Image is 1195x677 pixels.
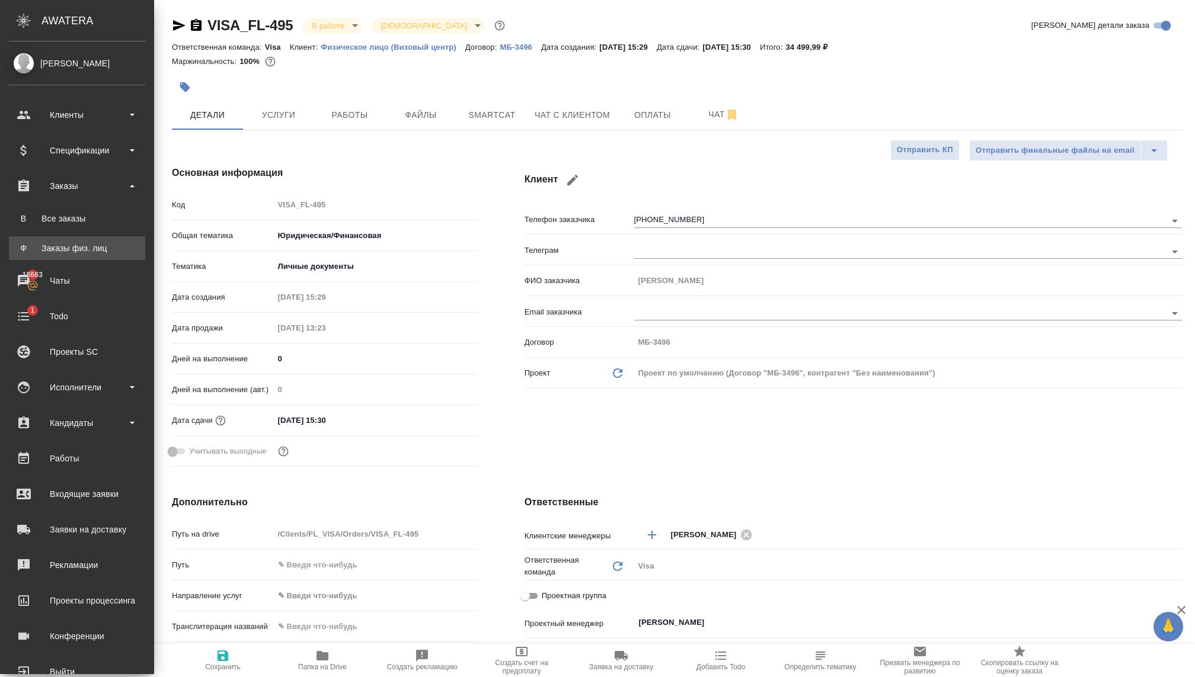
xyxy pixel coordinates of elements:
[172,291,274,303] p: Дата создания
[274,525,477,543] input: Пустое поле
[205,663,241,671] span: Сохранить
[3,479,151,509] a: Входящие заявки
[9,627,145,645] div: Конференции
[278,590,463,602] div: ✎ Введи что-нибудь
[535,108,610,123] span: Чат с клиентом
[274,288,378,306] input: Пустое поле
[464,108,520,123] span: Smartcat
[9,556,145,574] div: Рекламации
[1167,243,1183,260] button: Open
[9,521,145,538] div: Заявки на доставку
[525,554,611,578] p: Ответственная команда
[23,304,41,316] span: 1
[599,43,657,52] p: [DATE] 15:29
[378,21,471,31] button: [DEMOGRAPHIC_DATA]
[172,590,274,602] p: Направление услуг
[870,644,970,677] button: Призвать менеджера по развитию
[189,445,267,457] span: Учитывать выходные
[274,556,477,573] input: ✎ Введи что-нибудь
[9,106,145,124] div: Клиенты
[274,226,477,246] div: Юридическая/Финансовая
[273,644,372,677] button: Папка на Drive
[290,43,321,52] p: Клиент:
[696,663,745,671] span: Добавить Todo
[525,245,634,256] p: Телеграм
[1175,534,1178,536] button: Open
[15,213,139,224] div: Все заказы
[897,143,953,157] span: Отправить КП
[1031,20,1149,31] span: [PERSON_NAME] детали заказа
[525,336,634,348] p: Договор
[1167,305,1183,322] button: Open
[3,301,151,331] a: 1Todo
[969,140,1141,161] button: Отправить финальные файлы на email
[472,644,571,677] button: Создать счет на предоплату
[250,108,307,123] span: Услуги
[207,17,293,33] a: VISA_FL-495
[15,242,139,254] div: Заказы физ. лиц
[172,415,213,426] p: Дата сдачи
[274,319,378,336] input: Пустое поле
[500,41,541,52] a: МБ-3496
[525,495,1182,509] h4: Ответственные
[9,378,145,396] div: Исполнители
[372,18,485,34] div: В работе
[3,266,151,296] a: 16663Чаты
[3,550,151,580] a: Рекламации
[387,663,458,671] span: Создать рекламацию
[303,18,362,34] div: В работе
[492,18,507,33] button: Доп статусы указывают на важность/срочность заказа
[172,74,198,100] button: Добавить тэг
[784,663,856,671] span: Определить тематику
[172,166,477,180] h4: Основная информация
[589,663,653,671] span: Заявка на доставку
[877,659,963,675] span: Призвать менеджера по развитию
[525,530,634,542] p: Клиентские менеджеры
[189,18,203,33] button: Скопировать ссылку
[321,108,378,123] span: Работы
[541,43,599,52] p: Дата создания:
[634,333,1182,351] input: Пустое поле
[479,659,564,675] span: Создать счет на предоплату
[657,43,702,52] p: Дата сдачи:
[9,272,145,290] div: Чаты
[890,140,960,161] button: Отправить КП
[274,381,477,398] input: Пустое поле
[525,618,634,630] p: Проектный менеджер
[500,43,541,52] p: МБ-3496
[525,306,634,318] p: Email заказчика
[525,166,1182,194] h4: Клиент
[309,21,348,31] button: В работе
[542,590,606,602] span: Проектная группа
[274,586,477,606] div: ✎ Введи что-нибудь
[274,196,477,213] input: Пустое поле
[298,663,347,671] span: Папка на Drive
[9,142,145,159] div: Спецификации
[274,618,477,635] input: ✎ Введи что-нибудь
[9,236,145,260] a: ФЗаказы физ. лиц
[785,43,836,52] p: 34 499,99 ₽
[172,621,274,633] p: Транслитерация названий
[172,18,186,33] button: Скопировать ссылку для ЯМессенджера
[3,621,151,651] a: Конференции
[671,644,771,677] button: Добавить Todo
[760,43,785,52] p: Итого:
[1154,612,1183,641] button: 🙏
[970,644,1069,677] button: Скопировать ссылку на оценку заказа
[172,43,265,52] p: Ответственная команда:
[172,199,274,211] p: Код
[9,307,145,325] div: Todo
[15,269,50,281] span: 16663
[969,140,1168,161] div: split button
[1167,213,1183,229] button: Open
[172,57,239,66] p: Маржинальность:
[172,495,477,509] h4: Дополнительно
[525,367,551,379] p: Проект
[638,521,666,549] button: Добавить менеджера
[172,353,274,365] p: Дней на выполнение
[274,412,378,429] input: ✎ Введи что-нибудь
[274,256,477,277] div: Личные документы
[372,644,472,677] button: Создать рекламацию
[977,659,1062,675] span: Скопировать ссылку на оценку заказа
[9,414,145,432] div: Кандидаты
